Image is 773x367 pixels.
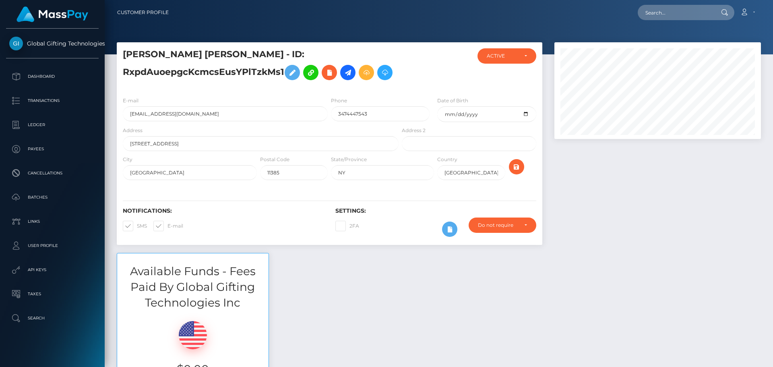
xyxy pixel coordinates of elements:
[6,40,99,47] span: Global Gifting Technologies Inc
[6,66,99,87] a: Dashboard
[117,4,169,21] a: Customer Profile
[260,156,289,163] label: Postal Code
[331,156,367,163] label: State/Province
[9,95,95,107] p: Transactions
[487,53,518,59] div: ACTIVE
[6,115,99,135] a: Ledger
[123,127,143,134] label: Address
[9,119,95,131] p: Ledger
[478,222,518,228] div: Do not require
[117,263,269,311] h3: Available Funds - Fees Paid By Global Gifting Technologies Inc
[6,163,99,183] a: Cancellations
[17,6,88,22] img: MassPay Logo
[638,5,713,20] input: Search...
[9,191,95,203] p: Batches
[437,156,457,163] label: Country
[153,221,183,231] label: E-mail
[9,240,95,252] p: User Profile
[402,127,426,134] label: Address 2
[6,187,99,207] a: Batches
[6,91,99,111] a: Transactions
[331,97,347,104] label: Phone
[9,264,95,276] p: API Keys
[9,312,95,324] p: Search
[6,236,99,256] a: User Profile
[6,211,99,232] a: Links
[123,97,138,104] label: E-mail
[469,218,536,233] button: Do not require
[477,48,536,64] button: ACTIVE
[123,221,147,231] label: SMS
[179,321,207,349] img: USD.png
[335,207,536,214] h6: Settings:
[9,216,95,228] p: Links
[9,37,23,50] img: Global Gifting Technologies Inc
[340,65,355,80] a: Initiate Payout
[9,143,95,155] p: Payees
[6,260,99,280] a: API Keys
[6,139,99,159] a: Payees
[437,97,468,104] label: Date of Birth
[335,221,359,231] label: 2FA
[123,207,323,214] h6: Notifications:
[9,167,95,179] p: Cancellations
[6,284,99,304] a: Taxes
[6,308,99,328] a: Search
[123,156,132,163] label: City
[123,48,394,84] h5: [PERSON_NAME] [PERSON_NAME] - ID: RxpdAuoepgcKcmcsEusYPlTzkMs1
[9,70,95,83] p: Dashboard
[9,288,95,300] p: Taxes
